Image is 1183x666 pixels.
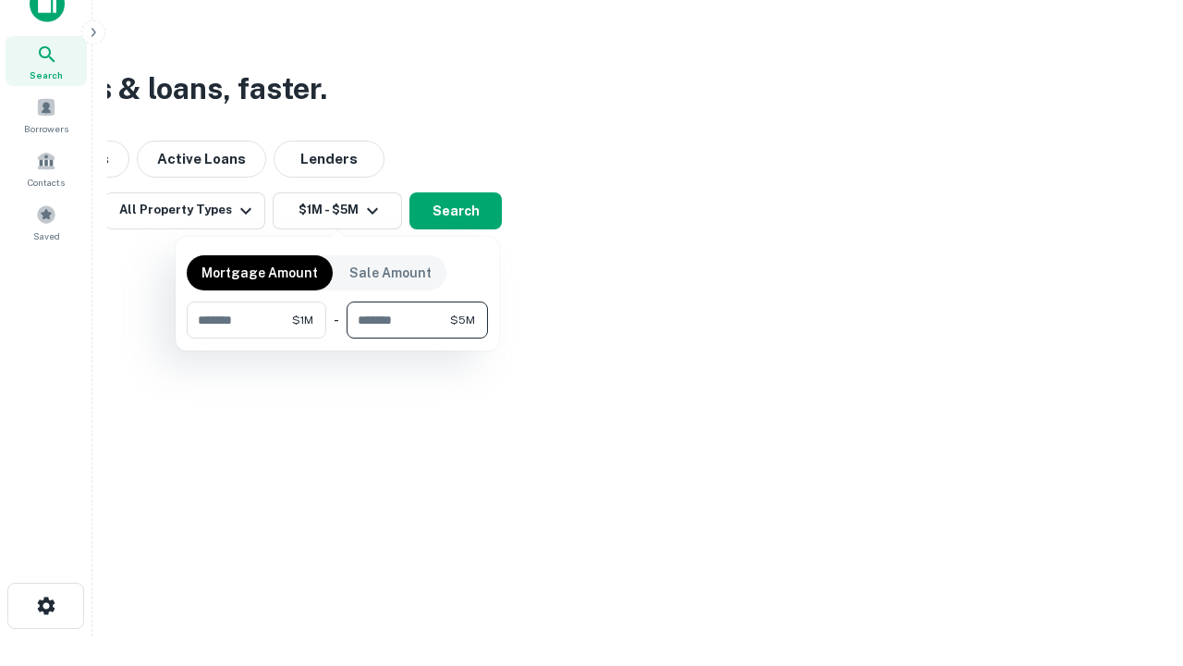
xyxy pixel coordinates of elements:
[349,263,432,283] p: Sale Amount
[1091,518,1183,607] iframe: Chat Widget
[334,302,339,339] div: -
[292,312,313,328] span: $1M
[450,312,475,328] span: $5M
[201,263,318,283] p: Mortgage Amount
